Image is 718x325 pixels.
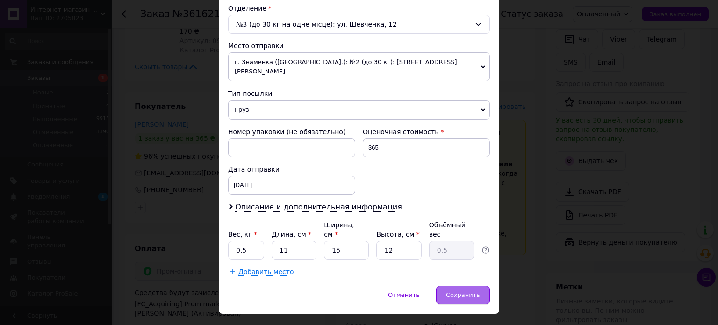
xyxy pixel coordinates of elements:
label: Ширина, см [324,221,354,238]
span: Тип посылки [228,90,272,97]
div: Объёмный вес [429,220,474,239]
div: Оценочная стоимость [363,127,490,137]
label: Высота, см [376,231,419,238]
label: Длина, см [272,231,311,238]
div: №3 (до 30 кг на одне місце): ул. Шевченка, 12 [228,15,490,34]
label: Вес, кг [228,231,257,238]
div: Номер упаковки (не обязательно) [228,127,355,137]
span: Описание и дополнительная информация [235,202,402,212]
span: Сохранить [446,291,480,298]
span: г. Знаменка ([GEOGRAPHIC_DATA].): №2 (до 30 кг): [STREET_ADDRESS][PERSON_NAME] [228,52,490,81]
span: Добавить место [238,268,294,276]
span: Отменить [388,291,420,298]
span: Место отправки [228,42,284,50]
span: Груз [228,100,490,120]
div: Отделение [228,4,490,13]
div: Дата отправки [228,165,355,174]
